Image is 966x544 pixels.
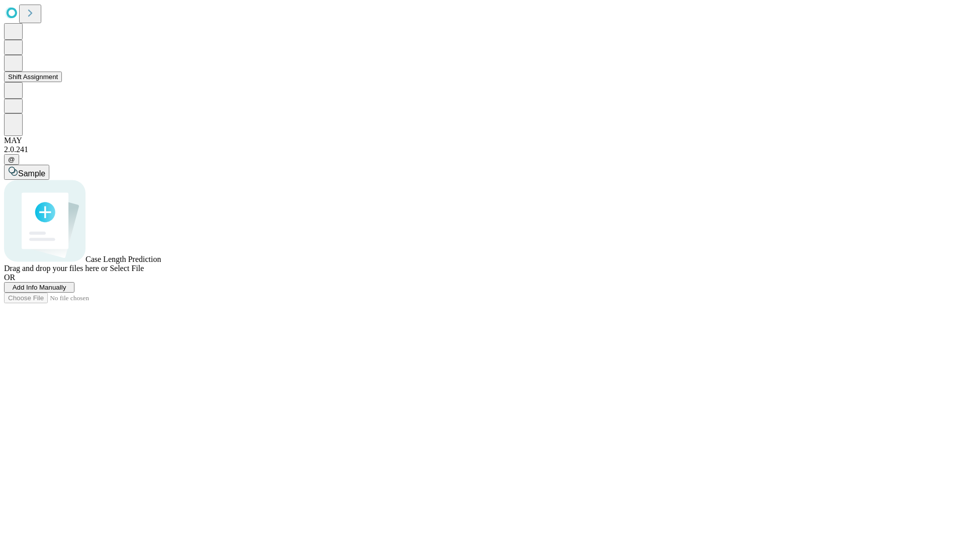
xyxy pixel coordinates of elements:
[4,145,962,154] div: 2.0.241
[4,264,108,273] span: Drag and drop your files here or
[110,264,144,273] span: Select File
[4,154,19,165] button: @
[18,169,45,178] span: Sample
[8,156,15,163] span: @
[4,72,62,82] button: Shift Assignment
[4,165,49,180] button: Sample
[86,255,161,263] span: Case Length Prediction
[4,273,15,282] span: OR
[4,282,74,293] button: Add Info Manually
[13,284,66,291] span: Add Info Manually
[4,136,962,145] div: MAY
